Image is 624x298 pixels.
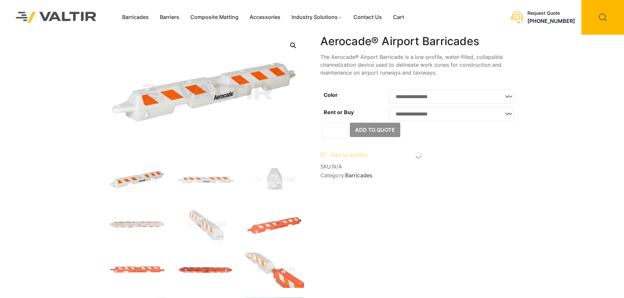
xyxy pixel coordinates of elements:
[324,109,354,115] label: Rent or Buy
[332,163,342,170] span: N/A
[107,162,166,198] img: Aerocade_Nat_3Q-1.jpg
[245,253,304,288] img: Aerocade_Org_x1.jpg
[117,12,154,22] a: Barricades
[320,164,517,170] span: SKU:
[244,12,286,22] a: Accessories
[286,12,348,22] a: Industry Solutions
[322,123,348,139] input: Product quantity
[107,207,166,243] img: Aerocade_Nat_Top.jpg
[348,12,388,22] a: Contact Us
[185,12,244,22] a: Composite Matting
[345,172,372,179] a: Barricades
[245,162,304,198] img: Aerocade_Nat_Side.jpg
[176,162,235,198] img: Aerocade_Nat_Front-1.jpg
[388,12,410,22] a: Cart
[324,92,338,98] label: Color
[154,12,185,22] a: Barriers
[176,253,235,288] img: Aerocade_Org_Top.jpg
[527,10,575,16] div: Request Quote
[7,3,105,31] img: Valtir Rentals
[320,53,517,77] p: The Aerocade® Airport Barricade is a low-profile, water-filled, collapsible channelization device...
[176,207,235,243] img: Aerocade_Nat_x1-1.jpg
[527,18,575,24] a: [PHONE_NUMBER]
[245,207,304,243] img: Aerocade_Org_3Q.jpg
[350,123,400,137] button: Add to Quote
[320,172,517,179] span: Category:
[320,35,517,48] h1: Aerocade® Airport Barricades
[107,253,166,288] img: Aerocade_Org_Front.jpg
